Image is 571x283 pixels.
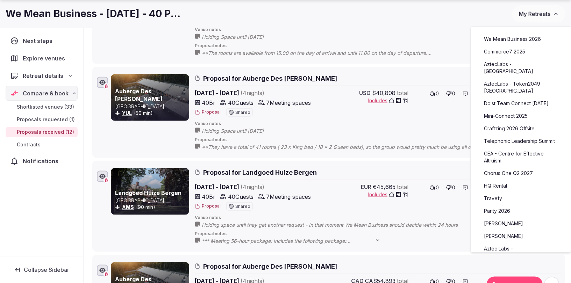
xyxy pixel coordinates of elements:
[397,183,408,191] span: total
[195,109,221,115] button: Proposal
[478,193,564,204] a: Travefy
[17,116,75,123] span: Proposals requested (1)
[478,123,564,134] a: Craftzing 2026 Offsite
[478,59,564,77] a: AztecLabs - [GEOGRAPHIC_DATA]
[266,193,311,201] span: 7 Meeting spaces
[478,231,564,242] a: [PERSON_NAME]
[202,222,472,228] span: Holding space until they get another request - In that moment We Mean Business should decide with...
[235,110,250,115] span: Shared
[478,46,564,57] a: Commerce7 2025
[122,110,132,117] button: YUL
[241,89,264,96] span: ( 4 night s )
[203,74,337,83] span: Proposal for Auberge Des [PERSON_NAME]
[17,141,41,148] span: Contracts
[6,51,78,66] a: Explore venues
[202,50,508,57] span: **The rooms are available from 15.00 on the day of arrival and until 11.00 on the day of departur...
[6,140,78,150] a: Contracts
[115,197,188,204] p: [GEOGRAPHIC_DATA]
[6,102,78,112] a: Shortlisted venues (33)
[359,89,371,97] span: USD
[512,5,565,23] button: My Retreats
[195,203,221,209] button: Proposal
[478,180,564,191] a: HQ Rental
[203,262,337,271] span: Proposal for Auberge Des [PERSON_NAME]
[368,191,408,198] button: Includes
[519,10,550,17] span: My Retreats
[373,183,395,191] span: €45,665
[202,238,387,245] span: *** Meeting 56-hour package; Includes the following package: - 3-day meeting package includes; - ...
[115,189,181,196] a: Landgoed Huize Bergen
[115,103,188,110] p: [GEOGRAPHIC_DATA]
[428,89,441,99] button: 0
[6,262,78,277] button: Collapse Sidebar
[203,168,317,177] span: Proposal for Landgoed Huize Bergen
[115,110,188,117] div: (50 min)
[202,144,504,151] span: **They have a total of 41 rooms ( 23 x King bed / 18 x 2 Queen beds), so the group would pretty m...
[195,121,561,127] span: Venue notes
[452,90,456,97] span: 0
[436,90,439,97] span: 0
[17,103,74,110] span: Shortlisted venues (33)
[6,7,185,21] h1: We Mean Business - [DATE] - 40 People
[428,183,441,193] button: 0
[17,129,74,136] span: Proposals received (12)
[235,204,250,209] span: Shared
[436,184,439,191] span: 0
[195,215,561,221] span: Venue notes
[195,89,318,97] span: [DATE] - [DATE]
[6,127,78,137] a: Proposals received (12)
[6,34,78,48] a: Next steps
[115,204,188,211] div: (90 min)
[23,157,61,165] span: Notifications
[478,78,564,96] a: AztecLabs - Token2049 [GEOGRAPHIC_DATA]
[241,183,264,190] span: ( 4 night s )
[266,99,311,107] span: 7 Meeting spaces
[368,97,408,104] button: Includes
[122,110,132,116] a: YUL
[372,89,395,97] span: $40,808
[23,54,68,63] span: Explore venues
[23,89,69,97] span: Compare & book
[478,98,564,109] a: Doist Team Connect [DATE]
[478,218,564,229] a: [PERSON_NAME]
[23,72,63,80] span: Retreat details
[444,89,458,99] button: 0
[202,193,215,201] span: 40 Br
[195,137,561,143] span: Proposal notes
[478,205,564,217] a: Parity 2026
[6,115,78,124] a: Proposals requested (1)
[122,204,134,211] button: AMS
[361,183,371,191] span: EUR
[228,193,254,201] span: 40 Guests
[122,204,134,210] a: AMS
[478,168,564,179] a: Chorus One Q2 2027
[397,89,408,97] span: total
[478,136,564,147] a: Telephonic Leadership Summit
[195,183,318,191] span: [DATE] - [DATE]
[478,110,564,122] a: Mini-Connect 2025
[195,43,561,49] span: Proposal notes
[478,148,564,166] a: CEA - Centre for Effective Altruism
[444,183,458,193] button: 0
[6,154,78,168] a: Notifications
[115,88,163,102] a: Auberge Des [PERSON_NAME]
[23,37,55,45] span: Next steps
[195,27,561,33] span: Venue notes
[24,266,69,273] span: Collapse Sidebar
[478,243,564,261] a: Aztec Labs - [GEOGRAPHIC_DATA] (June)
[195,231,561,237] span: Proposal notes
[228,99,254,107] span: 40 Guests
[452,184,456,191] span: 0
[478,34,564,45] a: We Mean Business 2026
[202,34,278,41] span: Holding Space until [DATE]
[202,128,278,135] span: Holding Space until [DATE]
[202,99,215,107] span: 40 Br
